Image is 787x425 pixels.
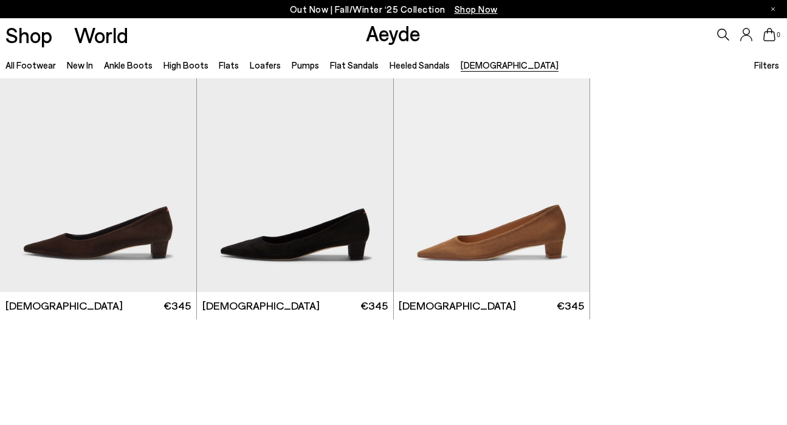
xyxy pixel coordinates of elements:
[461,59,558,70] a: [DEMOGRAPHIC_DATA]
[202,298,320,313] span: [DEMOGRAPHIC_DATA]
[366,20,421,46] a: Aeyde
[197,46,393,292] img: Judi Suede Pointed Pumps
[290,2,498,17] p: Out Now | Fall/Winter ‘25 Collection
[5,59,56,70] a: All Footwear
[250,59,281,70] a: Loafers
[394,292,590,319] a: [DEMOGRAPHIC_DATA] €345
[557,298,584,313] span: €345
[104,59,153,70] a: Ankle Boots
[390,59,450,70] a: Heeled Sandals
[163,59,208,70] a: High Boots
[763,28,775,41] a: 0
[219,59,239,70] a: Flats
[330,59,379,70] a: Flat Sandals
[455,4,498,15] span: Navigate to /collections/new-in
[754,59,779,70] span: Filters
[399,298,516,313] span: [DEMOGRAPHIC_DATA]
[74,24,128,46] a: World
[394,46,590,292] img: Judi Suede Pointed Pumps
[775,32,782,38] span: 0
[67,59,93,70] a: New In
[5,24,52,46] a: Shop
[5,298,123,313] span: [DEMOGRAPHIC_DATA]
[292,59,319,70] a: Pumps
[163,298,191,313] span: €345
[197,292,393,319] a: [DEMOGRAPHIC_DATA] €345
[360,298,388,313] span: €345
